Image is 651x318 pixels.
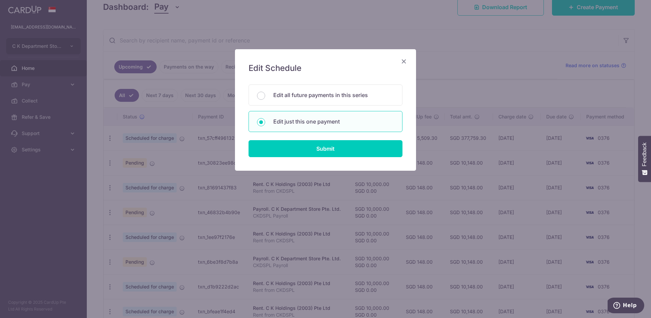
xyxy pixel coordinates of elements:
p: Edit just this one payment [273,117,394,126]
span: Feedback [642,143,648,166]
p: Edit all future payments in this series [273,91,394,99]
input: Submit [249,140,402,157]
iframe: Opens a widget where you can find more information [608,298,644,315]
button: Close [400,57,408,66]
h5: Edit Schedule [249,63,402,74]
button: Feedback - Show survey [638,136,651,182]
